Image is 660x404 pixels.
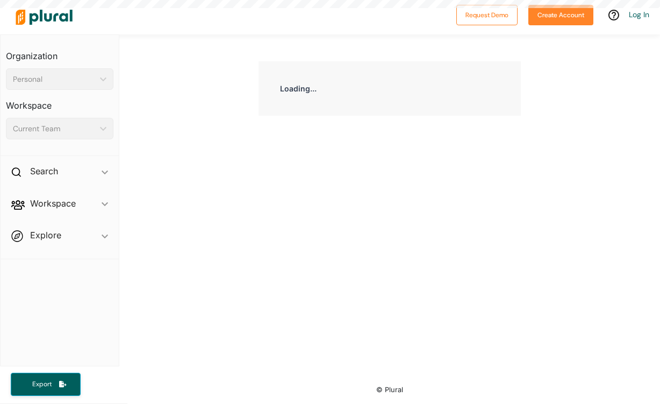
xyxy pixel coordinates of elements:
button: Export [11,373,81,396]
a: Log In [629,10,649,19]
small: © Plural [376,386,403,394]
a: Create Account [528,9,593,20]
div: Current Team [13,123,96,134]
span: Export [25,380,59,389]
h3: Organization [6,40,113,64]
div: Loading... [259,61,521,116]
button: Request Demo [456,5,518,25]
div: Personal [13,74,96,85]
a: Request Demo [456,9,518,20]
h3: Workspace [6,90,113,114]
h2: Search [30,165,58,177]
button: Create Account [528,5,593,25]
